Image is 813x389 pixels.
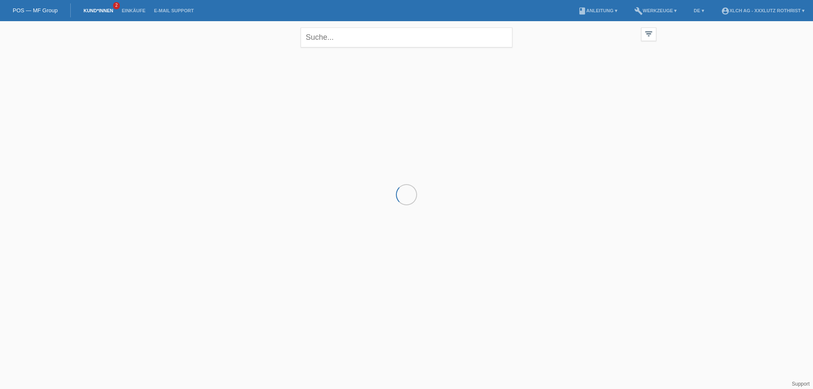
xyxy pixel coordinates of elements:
i: build [634,7,643,15]
a: E-Mail Support [150,8,198,13]
span: 2 [113,2,120,9]
i: account_circle [721,7,730,15]
a: Kund*innen [79,8,117,13]
a: POS — MF Group [13,7,58,14]
i: filter_list [644,29,653,39]
input: Suche... [301,28,512,47]
i: book [578,7,586,15]
a: DE ▾ [689,8,708,13]
a: bookAnleitung ▾ [574,8,622,13]
a: buildWerkzeuge ▾ [630,8,681,13]
a: Support [792,381,810,387]
a: Einkäufe [117,8,149,13]
a: account_circleXLCH AG - XXXLutz Rothrist ▾ [717,8,809,13]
